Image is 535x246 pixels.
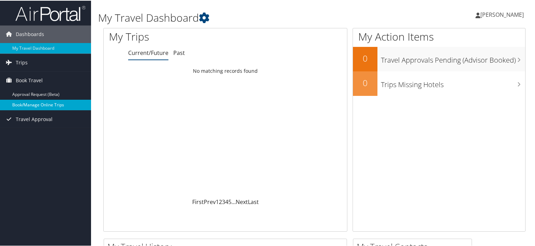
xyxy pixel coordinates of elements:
[16,25,44,42] span: Dashboards
[128,48,168,56] a: Current/Future
[104,64,347,77] td: No matching records found
[353,76,377,88] h2: 0
[228,197,231,205] a: 5
[480,10,524,18] span: [PERSON_NAME]
[353,46,525,71] a: 0Travel Approvals Pending (Advisor Booked)
[98,10,387,24] h1: My Travel Dashboard
[222,197,225,205] a: 3
[381,51,525,64] h3: Travel Approvals Pending (Advisor Booked)
[381,76,525,89] h3: Trips Missing Hotels
[173,48,185,56] a: Past
[192,197,204,205] a: First
[353,29,525,43] h1: My Action Items
[248,197,259,205] a: Last
[225,197,228,205] a: 4
[353,71,525,95] a: 0Trips Missing Hotels
[109,29,241,43] h1: My Trips
[16,71,43,89] span: Book Travel
[16,53,28,71] span: Trips
[204,197,216,205] a: Prev
[16,110,53,127] span: Travel Approval
[353,52,377,64] h2: 0
[219,197,222,205] a: 2
[475,3,531,24] a: [PERSON_NAME]
[231,197,236,205] span: …
[216,197,219,205] a: 1
[15,5,85,21] img: airportal-logo.png
[236,197,248,205] a: Next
